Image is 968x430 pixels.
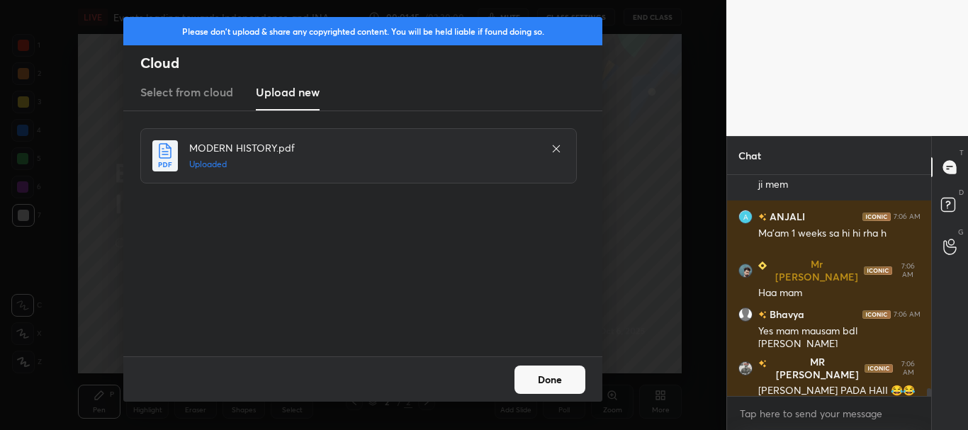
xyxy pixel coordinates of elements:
div: Haa mam [758,286,921,300]
div: Please don't upload & share any copyrighted content. You will be held liable if found doing so. [123,17,602,45]
h6: MR [PERSON_NAME] [767,356,865,381]
img: iconic-dark.1390631f.png [864,266,892,275]
h2: Cloud [140,54,602,72]
p: G [958,227,964,237]
h6: Mr [PERSON_NAME] [767,258,864,283]
h4: MODERN HISTORY.pdf [189,140,536,155]
img: iconic-dark.1390631f.png [865,364,893,373]
h5: Uploaded [189,158,536,171]
div: 7:06 AM [894,213,921,221]
div: 7:06 AM [895,262,921,279]
div: Yes mam mausam bdl [PERSON_NAME] [758,324,921,351]
p: Chat [727,137,772,174]
img: 5b4474b1c13d4acfa089ec3cb1aa96f8.jpg [738,361,753,375]
img: default.png [738,307,753,322]
p: T [959,147,964,158]
img: Learner_Badge_beginner_1_8b307cf2a0.svg [758,261,767,270]
img: iconic-dark.1390631f.png [862,310,891,319]
img: no-rating-badge.077c3623.svg [758,360,767,368]
h6: ANJALI [767,209,805,224]
h6: Bhavya [767,307,804,322]
img: c6fdd71d252e4c0a963afdbb357f9c9d.jpg [738,264,753,278]
button: Done [514,366,585,394]
div: Ma'am 1 weeks sa hi hi rha h [758,227,921,241]
div: ji mem [758,178,921,192]
img: no-rating-badge.077c3623.svg [758,311,767,319]
div: grid [727,175,932,396]
div: 7:06 AM [896,360,921,377]
div: 7:06 AM [894,310,921,319]
div: [PERSON_NAME] PADA HAII 😂😂 [758,384,921,398]
img: no-rating-badge.077c3623.svg [758,213,767,221]
img: a6e5171327a049c58f15292e696f5022.jpg [738,210,753,224]
h3: Upload new [256,84,320,101]
img: iconic-dark.1390631f.png [862,213,891,221]
p: D [959,187,964,198]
